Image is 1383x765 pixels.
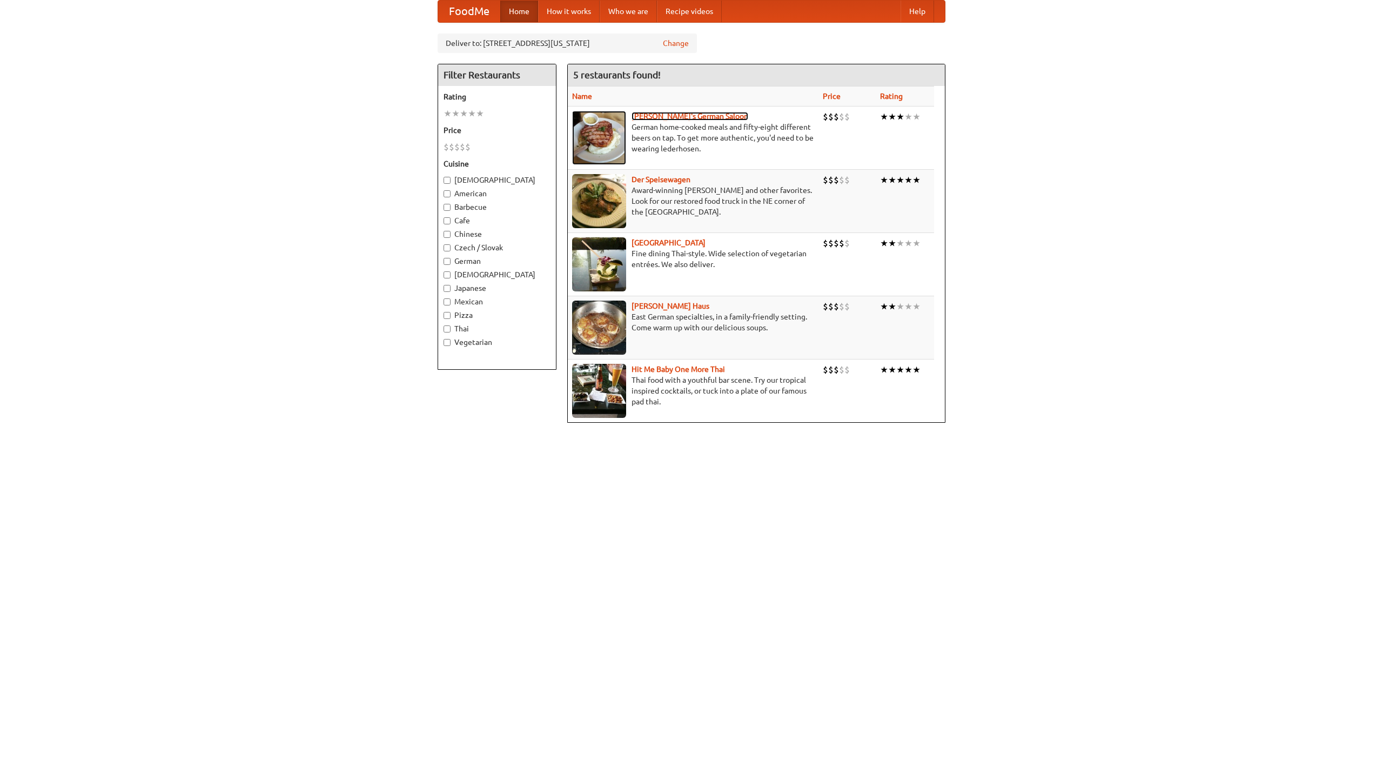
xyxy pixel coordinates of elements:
li: ★ [452,108,460,119]
a: [GEOGRAPHIC_DATA] [632,238,706,247]
li: $ [823,174,828,186]
li: ★ [444,108,452,119]
input: [DEMOGRAPHIC_DATA] [444,271,451,278]
label: Mexican [444,296,550,307]
label: [DEMOGRAPHIC_DATA] [444,269,550,280]
a: Name [572,92,592,101]
label: American [444,188,550,199]
li: $ [839,237,844,249]
li: $ [839,111,844,123]
li: $ [823,111,828,123]
h5: Rating [444,91,550,102]
li: ★ [896,364,904,376]
li: $ [839,364,844,376]
label: Czech / Slovak [444,242,550,253]
li: ★ [880,174,888,186]
li: ★ [880,301,888,312]
a: How it works [538,1,600,22]
li: ★ [888,174,896,186]
li: $ [834,364,839,376]
li: ★ [912,111,921,123]
img: esthers.jpg [572,111,626,165]
li: $ [454,141,460,153]
input: Czech / Slovak [444,244,451,251]
a: Help [901,1,934,22]
label: Cafe [444,215,550,226]
input: [DEMOGRAPHIC_DATA] [444,177,451,184]
a: Home [500,1,538,22]
li: $ [844,301,850,312]
li: ★ [476,108,484,119]
input: Vegetarian [444,339,451,346]
li: ★ [896,237,904,249]
input: Mexican [444,298,451,305]
label: Barbecue [444,202,550,212]
li: ★ [904,364,912,376]
input: Japanese [444,285,451,292]
li: $ [844,364,850,376]
li: $ [444,141,449,153]
li: ★ [888,301,896,312]
a: Recipe videos [657,1,722,22]
li: ★ [904,237,912,249]
label: [DEMOGRAPHIC_DATA] [444,175,550,185]
li: $ [828,111,834,123]
li: ★ [888,237,896,249]
h5: Price [444,125,550,136]
li: $ [449,141,454,153]
p: German home-cooked meals and fifty-eight different beers on tap. To get more authentic, you'd nee... [572,122,814,154]
a: [PERSON_NAME] Haus [632,302,709,310]
input: Pizza [444,312,451,319]
li: ★ [904,174,912,186]
label: German [444,256,550,267]
a: Hit Me Baby One More Thai [632,365,725,374]
li: $ [834,174,839,186]
a: Change [663,38,689,49]
li: $ [823,364,828,376]
li: $ [828,174,834,186]
label: Pizza [444,310,550,321]
label: Vegetarian [444,337,550,348]
a: Price [823,92,841,101]
li: $ [460,141,465,153]
li: ★ [880,237,888,249]
h5: Cuisine [444,158,550,169]
li: ★ [896,174,904,186]
li: $ [834,301,839,312]
li: ★ [896,301,904,312]
a: Rating [880,92,903,101]
a: [PERSON_NAME]'s German Saloon [632,112,748,121]
li: $ [839,174,844,186]
h4: Filter Restaurants [438,64,556,86]
p: Fine dining Thai-style. Wide selection of vegetarian entrées. We also deliver. [572,248,814,270]
li: ★ [888,111,896,123]
li: $ [834,237,839,249]
li: ★ [904,111,912,123]
input: American [444,190,451,197]
input: German [444,258,451,265]
a: Der Speisewagen [632,175,690,184]
p: Award-winning [PERSON_NAME] and other favorites. Look for our restored food truck in the NE corne... [572,185,814,217]
li: ★ [880,364,888,376]
li: ★ [912,174,921,186]
img: speisewagen.jpg [572,174,626,228]
input: Barbecue [444,204,451,211]
li: $ [839,301,844,312]
input: Chinese [444,231,451,238]
li: $ [465,141,471,153]
div: Deliver to: [STREET_ADDRESS][US_STATE] [438,34,697,53]
li: $ [823,301,828,312]
li: $ [844,174,850,186]
li: $ [834,111,839,123]
img: babythai.jpg [572,364,626,418]
li: $ [828,364,834,376]
li: ★ [460,108,468,119]
ng-pluralize: 5 restaurants found! [573,70,661,80]
li: ★ [912,364,921,376]
p: Thai food with a youthful bar scene. Try our tropical inspired cocktails, or tuck into a plate of... [572,375,814,407]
